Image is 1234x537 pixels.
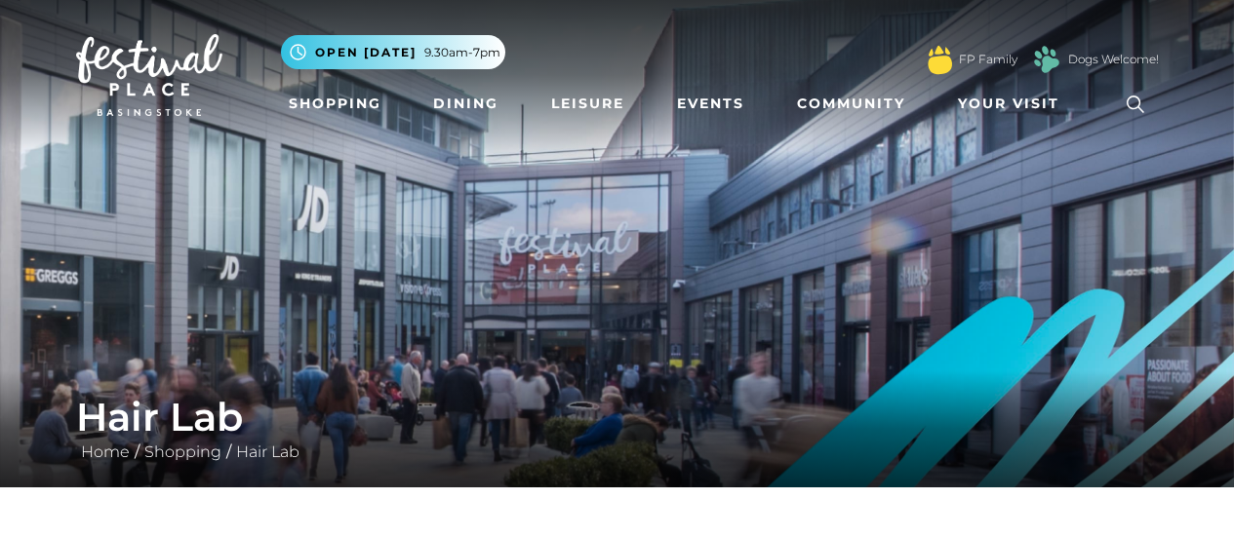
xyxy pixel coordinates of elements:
[281,86,389,122] a: Shopping
[789,86,913,122] a: Community
[669,86,752,122] a: Events
[950,86,1077,122] a: Your Visit
[139,442,226,461] a: Shopping
[959,51,1017,68] a: FP Family
[76,34,222,116] img: Festival Place Logo
[543,86,632,122] a: Leisure
[281,35,505,69] button: Open [DATE] 9.30am-7pm
[424,44,500,61] span: 9.30am-7pm
[315,44,417,61] span: Open [DATE]
[425,86,506,122] a: Dining
[76,394,1159,441] h1: Hair Lab
[958,94,1059,114] span: Your Visit
[1068,51,1159,68] a: Dogs Welcome!
[231,442,304,461] a: Hair Lab
[61,394,1174,464] div: / /
[76,442,135,461] a: Home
